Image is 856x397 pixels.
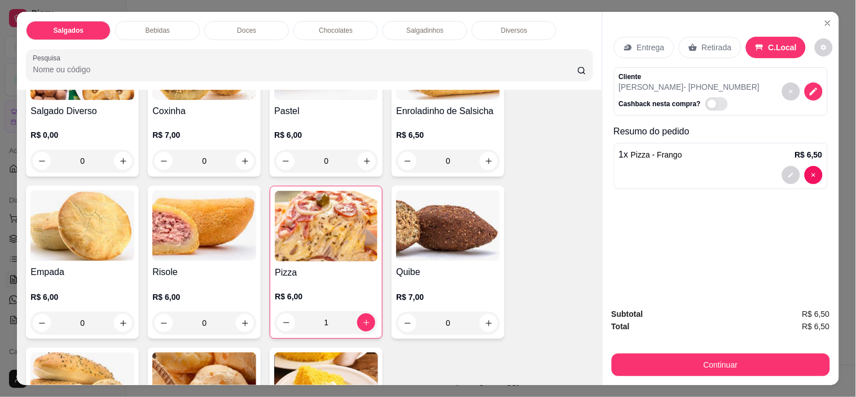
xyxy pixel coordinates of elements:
[396,104,500,118] h4: Enroladinho de Salsicha
[30,190,134,261] img: product-image
[805,166,823,184] button: decrease-product-quantity
[152,190,256,261] img: product-image
[398,152,416,170] button: decrease-product-quantity
[152,129,256,141] p: R$ 7,00
[146,26,170,35] p: Bebidas
[619,81,760,93] p: [PERSON_NAME] - [PHONE_NUMBER]
[769,42,797,53] p: C.Local
[619,99,701,108] p: Cashback nesta compra?
[275,291,377,302] p: R$ 6,00
[795,149,823,160] p: R$ 6,50
[612,309,643,319] strong: Subtotal
[815,38,833,56] button: decrease-product-quantity
[33,64,577,75] input: Pesquisa
[396,190,500,261] img: product-image
[782,166,800,184] button: decrease-product-quantity
[33,53,64,63] label: Pesquisa
[406,26,444,35] p: Salgadinhos
[30,129,134,141] p: R$ 0,00
[637,42,665,53] p: Entrega
[152,291,256,303] p: R$ 6,00
[274,129,378,141] p: R$ 6,00
[152,265,256,279] h4: Risole
[396,265,500,279] h4: Quibe
[631,150,682,159] span: Pizza - Frango
[819,14,837,32] button: Close
[702,42,732,53] p: Retirada
[396,129,500,141] p: R$ 6,50
[396,291,500,303] p: R$ 7,00
[802,320,830,333] span: R$ 6,50
[237,26,256,35] p: Doces
[398,314,416,332] button: decrease-product-quantity
[152,104,256,118] h4: Coxinha
[275,266,377,280] h4: Pizza
[274,104,378,118] h4: Pastel
[705,97,732,111] label: Automatic updates
[802,308,830,320] span: R$ 6,50
[612,354,830,376] button: Continuar
[480,152,498,170] button: increase-product-quantity
[30,104,134,118] h4: Salgado Diverso
[54,26,84,35] p: Salgados
[30,265,134,279] h4: Empada
[619,148,682,162] p: 1 x
[619,72,760,81] p: Cliente
[501,26,528,35] p: Diversos
[319,26,353,35] p: Chocolates
[612,322,630,331] strong: Total
[275,191,377,261] img: product-image
[782,82,800,101] button: decrease-product-quantity
[805,82,823,101] button: decrease-product-quantity
[614,125,828,138] p: Resumo do pedido
[480,314,498,332] button: increase-product-quantity
[30,291,134,303] p: R$ 6,00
